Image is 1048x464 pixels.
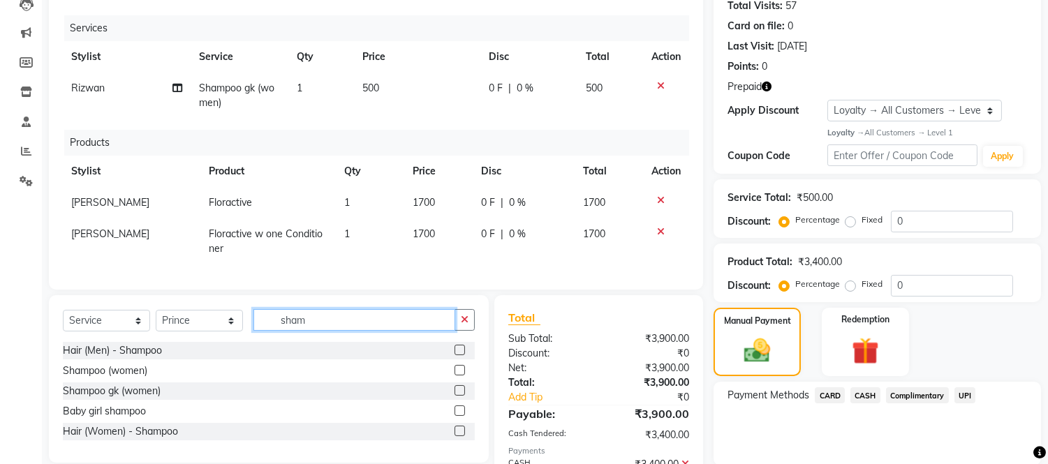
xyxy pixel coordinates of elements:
[71,82,105,94] span: Rizwan
[489,81,503,96] span: 0 F
[501,227,503,241] span: |
[643,41,689,73] th: Action
[199,82,274,109] span: Shampoo gk (women)
[599,346,700,361] div: ₹0
[362,82,379,94] span: 500
[498,375,599,390] div: Total:
[728,388,809,403] span: Payment Methods
[498,428,599,442] div: Cash Tendered:
[850,387,880,403] span: CASH
[643,156,689,187] th: Action
[798,255,842,269] div: ₹3,400.00
[777,39,807,54] div: [DATE]
[841,313,890,326] label: Redemption
[63,424,178,439] div: Hair (Women) - Shampoo
[616,390,700,405] div: ₹0
[509,195,526,210] span: 0 %
[288,41,353,73] th: Qty
[583,196,605,209] span: 1700
[64,130,700,156] div: Products
[728,19,785,33] div: Card on file:
[862,278,883,290] label: Fixed
[599,428,700,442] div: ₹3,400.00
[599,331,700,346] div: ₹3,900.00
[517,81,533,96] span: 0 %
[63,41,191,73] th: Stylist
[788,19,793,33] div: 0
[508,81,511,96] span: |
[599,405,700,422] div: ₹3,900.00
[762,59,767,74] div: 0
[498,390,616,405] a: Add Tip
[954,387,976,403] span: UPI
[63,156,200,187] th: Stylist
[64,15,700,41] div: Services
[827,128,864,137] strong: Loyalty →
[827,144,977,166] input: Enter Offer / Coupon Code
[795,278,840,290] label: Percentage
[209,227,323,255] span: Floractive w one Conditioner
[577,41,644,73] th: Total
[862,214,883,226] label: Fixed
[509,227,526,241] span: 0 %
[209,196,252,209] span: Floractive
[498,346,599,361] div: Discount:
[413,227,435,240] span: 1700
[481,195,495,210] span: 0 F
[404,156,473,187] th: Price
[728,255,792,269] div: Product Total:
[795,214,840,226] label: Percentage
[599,375,700,390] div: ₹3,900.00
[728,214,771,229] div: Discount:
[843,334,887,368] img: _gift.svg
[473,156,575,187] th: Disc
[498,331,599,346] div: Sub Total:
[583,227,605,240] span: 1700
[344,196,350,209] span: 1
[728,59,759,74] div: Points:
[983,146,1023,167] button: Apply
[354,41,480,73] th: Price
[736,336,778,366] img: _cash.svg
[797,190,833,205] div: ₹500.00
[63,384,161,398] div: Shampoo gk (women)
[728,190,791,205] div: Service Total:
[498,361,599,375] div: Net:
[508,310,540,325] span: Total
[71,227,149,240] span: [PERSON_NAME]
[481,227,495,241] span: 0 F
[63,364,147,378] div: Shampoo (women)
[724,315,791,327] label: Manual Payment
[827,127,1027,139] div: All Customers → Level 1
[253,309,455,331] input: Search or Scan
[480,41,577,73] th: Disc
[728,149,827,163] div: Coupon Code
[599,361,700,375] div: ₹3,900.00
[586,82,603,94] span: 500
[508,445,689,457] div: Payments
[575,156,643,187] th: Total
[728,278,771,293] div: Discount:
[413,196,435,209] span: 1700
[886,387,949,403] span: Complimentary
[728,103,827,118] div: Apply Discount
[728,39,774,54] div: Last Visit:
[344,227,350,240] span: 1
[336,156,404,187] th: Qty
[815,387,845,403] span: CARD
[63,404,146,419] div: Baby girl shampoo
[501,195,503,210] span: |
[191,41,288,73] th: Service
[498,405,599,422] div: Payable:
[200,156,336,187] th: Product
[728,80,762,94] span: Prepaid
[63,343,162,358] div: Hair (Men) - Shampoo
[297,82,302,94] span: 1
[71,196,149,209] span: [PERSON_NAME]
